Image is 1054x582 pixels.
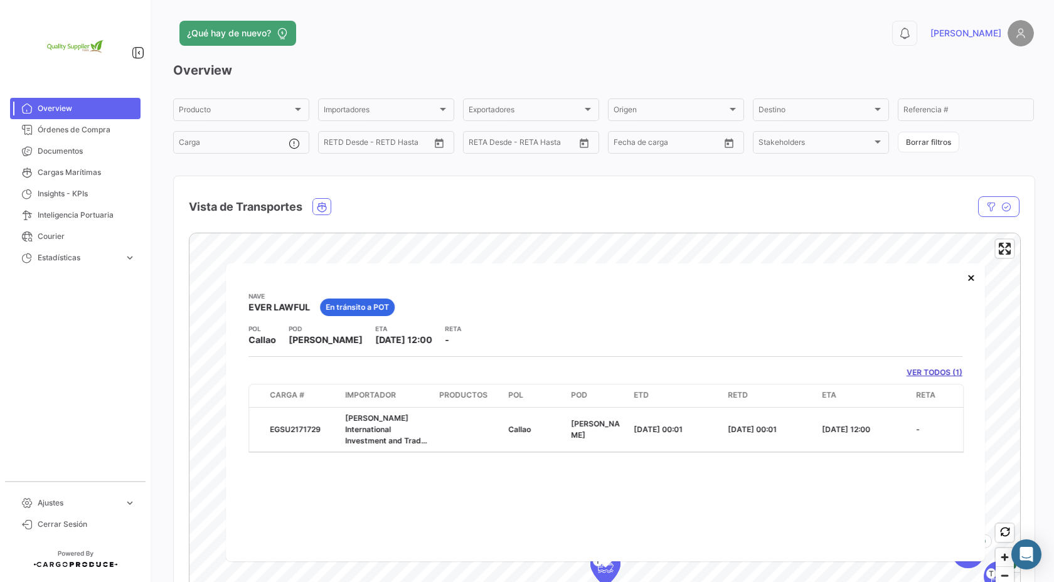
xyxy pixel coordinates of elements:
[898,132,959,152] button: Borrar filtros
[313,199,331,214] button: Ocean
[996,240,1014,258] button: Enter fullscreen
[720,134,738,152] button: Open calendar
[575,134,594,152] button: Open calendar
[270,389,304,400] span: Carga #
[248,291,310,301] app-card-info-title: Nave
[593,556,603,566] span: T
[566,384,629,406] datatable-header-cell: POD
[916,424,920,433] span: -
[124,252,136,263] span: expand_more
[10,226,141,247] a: Courier
[10,204,141,226] a: Inteligencia Portuaria
[996,548,1014,566] button: Zoom in
[248,324,276,334] app-card-info-title: POL
[10,162,141,183] a: Cargas Marítimas
[38,124,136,135] span: Órdenes de Compra
[822,389,836,400] span: ETA
[500,140,551,149] input: Hasta
[439,389,487,400] span: Productos
[430,134,449,152] button: Open calendar
[629,384,723,406] datatable-header-cell: ETD
[345,389,396,400] span: Importador
[469,107,582,116] span: Exportadores
[38,103,136,114] span: Overview
[986,568,996,579] span: T
[817,384,911,406] datatable-header-cell: ETA
[270,423,335,435] div: EGSU2171729
[324,140,346,149] input: Desde
[340,384,434,406] datatable-header-cell: Importador
[10,183,141,204] a: Insights - KPIs
[508,424,531,433] span: Callao
[434,384,503,406] datatable-header-cell: Productos
[173,61,1034,79] h3: Overview
[326,302,389,313] span: En tránsito a POT
[1008,20,1034,46] img: placeholder-user.png
[265,384,340,406] datatable-header-cell: Carga #
[38,145,136,157] span: Documentos
[10,140,141,162] a: Documentos
[248,301,310,314] span: EVER LAWFUL
[124,497,136,509] span: expand_more
[445,334,449,345] span: -
[503,384,566,406] datatable-header-cell: POL
[445,324,461,334] app-card-info-title: RETA
[1019,560,1023,571] span: 1
[179,21,296,46] button: ¿Qué hay de nuevo?
[179,107,292,116] span: Producto
[759,140,872,149] span: Stakeholders
[355,140,406,149] input: Hasta
[10,119,141,140] a: Órdenes de Compra
[959,265,984,290] button: Close popup
[728,424,777,433] span: [DATE] 00:01
[324,107,437,116] span: Importadores
[345,413,427,456] span: [PERSON_NAME] International Investment and Trade Joint Stock Company
[723,384,817,406] datatable-header-cell: RETD
[248,334,276,346] span: Callao
[822,424,870,433] span: [DATE] 12:00
[38,497,119,509] span: Ajustes
[289,324,363,334] app-card-info-title: POD
[375,324,432,334] app-card-info-title: ETA
[614,107,727,116] span: Origen
[728,389,748,400] span: RETD
[38,167,136,178] span: Cargas Marítimas
[375,334,432,345] span: [DATE] 12:00
[634,389,649,400] span: ETD
[916,389,935,400] span: RETA
[930,27,1001,40] span: [PERSON_NAME]
[614,140,636,149] input: Desde
[469,140,491,149] input: Desde
[38,188,136,199] span: Insights - KPIs
[911,384,1005,406] datatable-header-cell: RETA
[952,536,984,568] div: Map marker
[289,334,363,346] span: [PERSON_NAME]
[571,389,587,400] span: POD
[44,15,107,78] img: 2e1e32d8-98e2-4bbc-880e-a7f20153c351.png
[907,367,962,378] a: VER TODOS (1)
[634,424,683,433] span: [DATE] 00:01
[38,231,136,242] span: Courier
[38,209,136,221] span: Inteligencia Portuaria
[38,519,136,530] span: Cerrar Sesión
[759,107,872,116] span: Destino
[508,389,523,400] span: POL
[187,27,271,40] span: ¿Qué hay de nuevo?
[1011,539,1041,569] div: Abrir Intercom Messenger
[38,252,119,263] span: Estadísticas
[571,418,620,439] span: [PERSON_NAME]
[645,140,696,149] input: Hasta
[10,98,141,119] a: Overview
[189,198,302,216] h4: Vista de Transportes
